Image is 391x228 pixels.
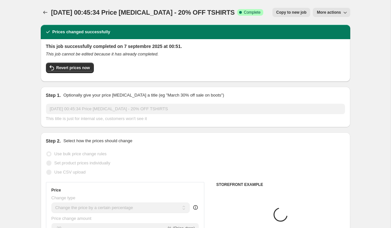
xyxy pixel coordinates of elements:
h2: Step 1. [46,92,61,99]
p: Optionally give your price [MEDICAL_DATA] a title (eg "March 30% off sale on boots") [63,92,224,99]
span: Revert prices now [56,65,90,70]
span: More actions [317,10,341,15]
h6: STOREFRONT EXAMPLE [216,182,345,187]
span: This title is just for internal use, customers won't see it [46,116,147,121]
span: Use CSV upload [54,170,86,175]
span: Copy to new job [276,10,307,15]
h2: Step 2. [46,138,61,144]
i: This job cannot be edited because it has already completed. [46,52,159,56]
button: Price change jobs [41,8,50,17]
span: Price change amount [51,216,92,221]
h2: Prices changed successfully [52,29,110,35]
span: [DATE] 00:45:34 Price [MEDICAL_DATA] - 20% OFF TSHIRTS [51,9,235,16]
h3: Price [51,188,61,193]
button: Copy to new job [272,8,311,17]
span: Change type [51,195,76,200]
span: Set product prices individually [54,160,110,165]
button: More actions [313,8,350,17]
button: Revert prices now [46,63,94,73]
p: Select how the prices should change [63,138,132,144]
span: Use bulk price change rules [54,151,107,156]
h2: This job successfully completed on 7 septembre 2025 at 00:51. [46,43,345,50]
span: Complete [244,10,260,15]
input: 30% off holiday sale [46,104,345,114]
div: help [192,204,199,211]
